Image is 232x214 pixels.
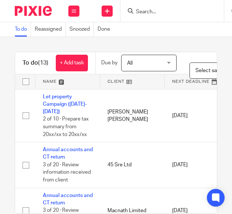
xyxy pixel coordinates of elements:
a: + Add task [56,55,88,71]
span: 3 of 20 · Review information received from client [43,162,91,183]
td: 45 Sre Ltd [100,142,165,188]
a: Snoozed [69,22,94,37]
img: Pixie [15,6,52,16]
span: (13) [38,60,48,66]
a: Let property Campaign ([DATE]-[DATE]) [43,94,87,115]
td: [DATE] [165,89,229,142]
td: [PERSON_NAME] [PERSON_NAME] [100,89,165,142]
a: Annual accounts and CT return [43,147,93,160]
input: Search [135,9,202,16]
p: Due by [101,59,117,67]
a: To do [15,22,31,37]
a: Reassigned [35,22,66,37]
span: 2 of 10 · Prepare tax summary from 20xx/xx to 20xx/xx [43,117,89,137]
h1: To do [23,59,48,67]
a: Done [98,22,114,37]
td: [DATE] [165,142,229,188]
a: Annual accounts and CT return [43,193,93,205]
span: All [127,61,133,66]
